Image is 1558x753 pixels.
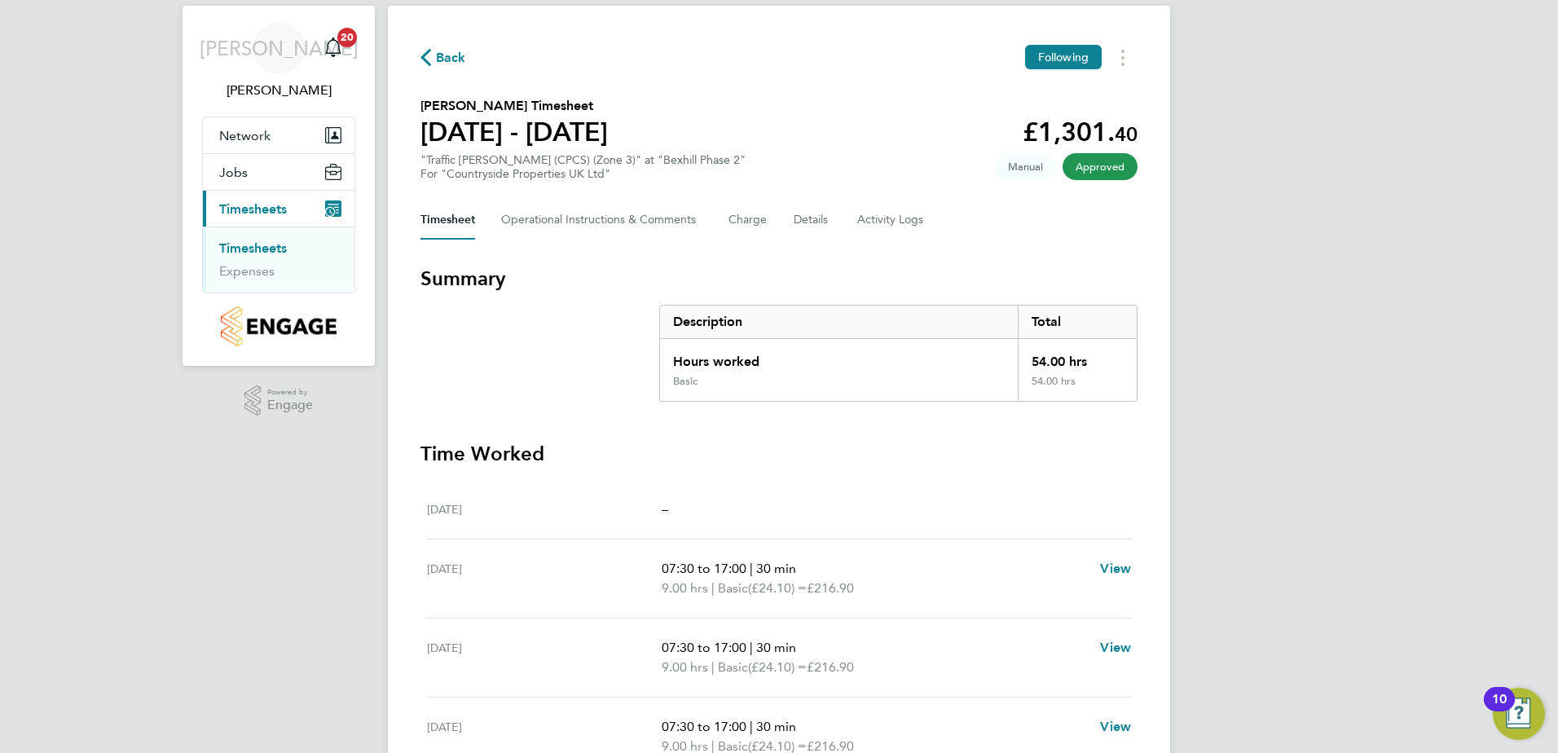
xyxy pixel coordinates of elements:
span: – [662,501,668,517]
span: 40 [1115,122,1138,146]
span: [PERSON_NAME] [200,37,359,59]
div: Total [1018,306,1137,338]
span: View [1100,640,1131,655]
img: countryside-properties-logo-retina.png [221,306,336,346]
span: View [1100,561,1131,576]
span: Engage [267,399,313,412]
a: [PERSON_NAME][PERSON_NAME] [202,22,355,100]
a: Timesheets [219,240,287,256]
div: [DATE] [427,638,662,677]
button: Charge [728,200,768,240]
h1: [DATE] - [DATE] [420,116,608,148]
span: 9.00 hrs [662,659,708,675]
h2: [PERSON_NAME] Timesheet [420,96,608,116]
span: | [750,719,753,734]
h3: Time Worked [420,441,1138,467]
span: (£24.10) = [748,580,807,596]
span: (£24.10) = [748,659,807,675]
span: | [750,640,753,655]
span: 30 min [756,640,796,655]
span: Basic [718,658,748,677]
button: Following [1025,45,1102,69]
a: View [1100,638,1131,658]
h3: Summary [420,266,1138,292]
span: | [750,561,753,576]
a: View [1100,559,1131,579]
span: Jobs [219,165,248,180]
span: £216.90 [807,580,854,596]
div: Description [660,306,1018,338]
a: Expenses [219,263,275,279]
span: 07:30 to 17:00 [662,719,746,734]
span: Timesheets [219,201,287,217]
a: 20 [317,22,350,74]
div: Hours worked [660,339,1018,375]
span: 07:30 to 17:00 [662,561,746,576]
app-decimal: £1,301. [1023,117,1138,148]
span: 30 min [756,561,796,576]
div: Timesheets [203,227,354,293]
span: John O'Neill [202,81,355,100]
a: Powered byEngage [244,385,314,416]
div: [DATE] [427,500,662,519]
div: Basic [673,375,698,388]
button: Timesheets Menu [1108,45,1138,70]
div: For "Countryside Properties UK Ltd" [420,167,746,181]
span: View [1100,719,1131,734]
span: Back [436,48,466,68]
div: Summary [659,305,1138,402]
span: This timesheet was manually created. [995,153,1056,180]
button: Network [203,117,354,153]
span: 9.00 hrs [662,580,708,596]
span: 20 [337,28,357,47]
span: | [711,659,715,675]
nav: Main navigation [183,6,375,366]
span: Network [219,128,271,143]
a: View [1100,717,1131,737]
div: 54.00 hrs [1018,339,1137,375]
div: [DATE] [427,559,662,598]
button: Activity Logs [857,200,926,240]
button: Jobs [203,154,354,190]
span: 07:30 to 17:00 [662,640,746,655]
span: Basic [718,579,748,598]
span: 30 min [756,719,796,734]
span: £216.90 [807,659,854,675]
span: This timesheet has been approved. [1063,153,1138,180]
button: Operational Instructions & Comments [501,200,702,240]
button: Timesheet [420,200,475,240]
a: Go to home page [202,306,355,346]
span: Powered by [267,385,313,399]
div: 54.00 hrs [1018,375,1137,401]
div: "Traffic [PERSON_NAME] (CPCS) (Zone 3)" at "Bexhill Phase 2" [420,153,746,181]
button: Open Resource Center, 10 new notifications [1493,688,1545,740]
span: | [711,580,715,596]
button: Details [794,200,831,240]
button: Back [420,47,466,68]
button: Timesheets [203,191,354,227]
span: Following [1038,50,1089,64]
div: 10 [1492,699,1507,720]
